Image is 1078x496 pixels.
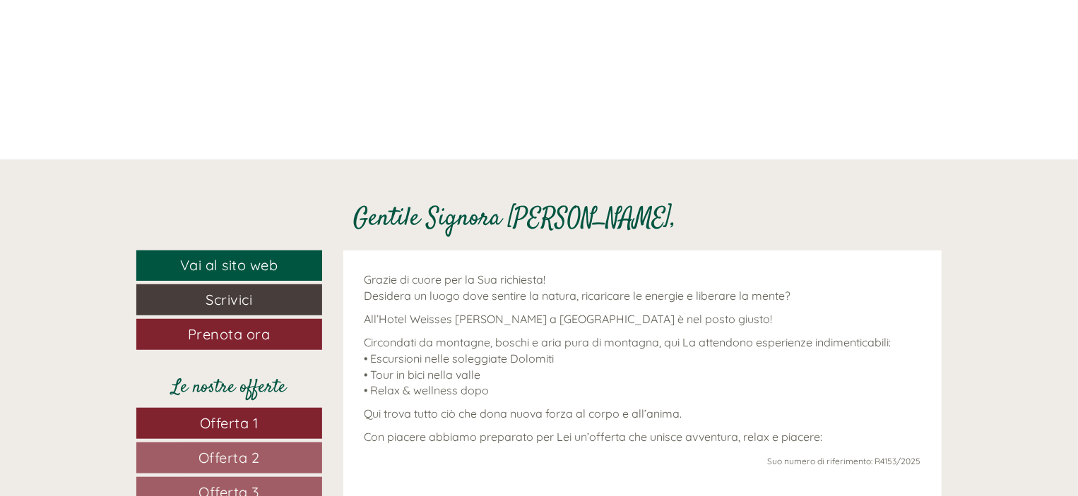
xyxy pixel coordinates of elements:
div: Hotel Weisses Lamm [21,41,223,52]
p: Circondati da montagne, boschi e aria pura di montagna, qui La attendono esperienze indimenticabi... [365,334,921,399]
div: Buon giorno, come possiamo aiutarla? [11,38,230,81]
h1: Gentile Signora [PERSON_NAME], [354,205,677,234]
div: Le nostre offerte [136,375,322,401]
p: All’Hotel Weisses [PERSON_NAME] a [GEOGRAPHIC_DATA] è nel posto giusto! [365,311,921,327]
span: Offerta 1 [200,414,259,432]
div: martedì [246,11,312,35]
a: Prenota ora [136,319,322,350]
p: Grazie di cuore per la Sua richiesta! Desidera un luogo dove sentire la natura, ricaricare le ene... [365,272,921,304]
small: 15:06 [21,68,223,78]
p: Con piacere abbiamo preparato per Lei un’offerta che unisce avventura, relax e piacere: [365,429,921,445]
a: Vai al sito web [136,250,322,281]
a: Scrivici [136,284,322,315]
span: Suo numero di riferimento: R4153/2025 [767,456,920,466]
p: Qui trova tutto ciò che dona nuova forza al corpo e all’anima. [365,406,921,422]
span: Offerta 2 [199,449,260,466]
button: Invia [480,365,557,397]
